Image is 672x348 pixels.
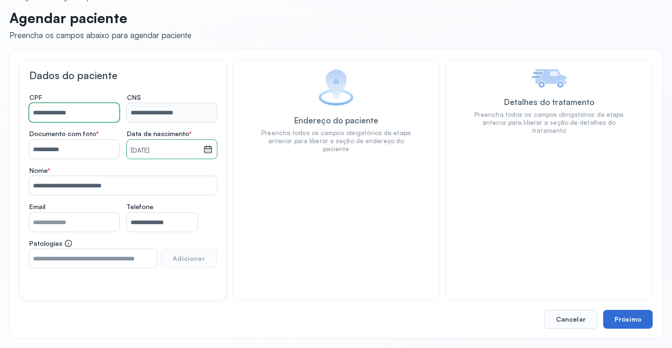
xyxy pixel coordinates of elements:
[127,129,191,138] span: Data de nascimento
[474,111,624,135] div: Preencha todos os campos obrigatórios da etapa anterior para liberar a seção de detalhes do trata...
[127,93,141,102] span: CNS
[294,115,378,125] div: Endereço do paciente
[29,202,45,211] span: Email
[504,97,594,107] div: Detalhes do tratamento
[29,129,99,138] span: Documento com foto
[318,69,354,106] img: Imagem de Endereço do paciente
[9,30,191,40] div: Preencha os campos abaixo para agendar paciente
[29,166,50,175] span: Nome
[127,202,153,211] span: Telefone
[29,69,217,81] h3: Dados do paciente
[9,9,191,26] p: Agendar paciente
[131,146,199,155] small: [DATE]
[603,310,653,329] button: Próximo
[161,249,216,268] button: Adicionar
[29,93,42,102] span: CPF
[29,239,73,248] span: Patologias
[531,69,567,88] img: Imagem de Detalhes do tratamento
[544,310,597,329] button: Cancelar
[261,129,411,153] div: Preencha todos os campos obrigatórios da etapa anterior para liberar a seção de endereço do paciente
